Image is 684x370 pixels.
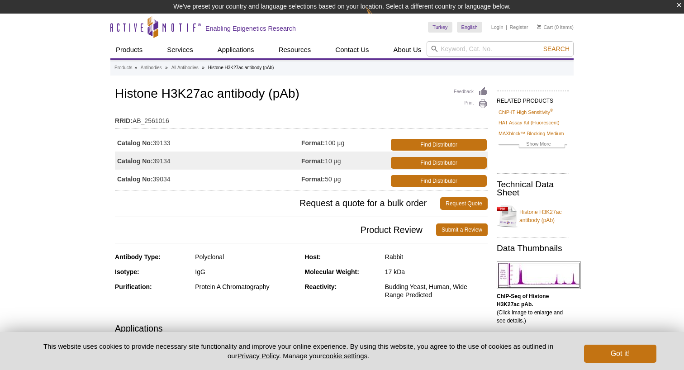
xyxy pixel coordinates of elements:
a: Feedback [454,87,488,97]
input: Keyword, Cat. No. [427,41,574,57]
li: » [165,65,168,70]
strong: Format: [301,175,325,183]
div: Budding Yeast, Human, Wide Range Predicted [385,283,488,299]
a: All Antibodies [171,64,199,72]
img: Histone H3K27ac antibody (pAb) tested by ChIP-Seq. [497,261,581,289]
a: Resources [273,41,317,58]
a: MAXblock™ Blocking Medium [499,129,564,138]
td: 39034 [115,170,301,188]
td: 10 µg [301,152,389,170]
td: 39134 [115,152,301,170]
div: Protein A Chromatography [195,283,298,291]
a: Services [161,41,199,58]
strong: Molecular Weight: [305,268,359,275]
a: Register [509,24,528,30]
strong: Format: [301,139,325,147]
strong: Catalog No: [117,157,153,165]
button: Search [541,45,572,53]
p: This website uses cookies to provide necessary site functionality and improve your online experie... [28,342,569,361]
a: Contact Us [330,41,374,58]
button: cookie settings [323,352,367,360]
a: Turkey [428,22,452,33]
b: ChIP-Seq of Histone H3K27ac pAb. [497,293,549,308]
img: Change Here [366,7,390,28]
button: Got it! [584,345,656,363]
td: 39133 [115,133,301,152]
a: Products [110,41,148,58]
p: (Click image to enlarge and see details.) [497,292,569,325]
td: 50 µg [301,170,389,188]
h2: RELATED PRODUCTS [497,90,569,107]
h2: Data Thumbnails [497,244,569,252]
strong: Host: [305,253,321,261]
span: Product Review [115,223,436,236]
li: » [134,65,137,70]
a: HAT Assay Kit (Fluorescent) [499,119,560,127]
a: Login [491,24,503,30]
span: Request a quote for a bulk order [115,197,440,210]
li: Histone H3K27ac antibody (pAb) [208,65,274,70]
a: ChIP-IT High Sensitivity® [499,108,553,116]
strong: RRID: [115,117,133,125]
h1: Histone H3K27ac antibody (pAb) [115,87,488,102]
strong: Purification: [115,283,152,290]
a: Products [114,64,132,72]
strong: Format: [301,157,325,165]
a: Applications [212,41,260,58]
a: Find Distributor [391,175,487,187]
a: Find Distributor [391,139,487,151]
img: Your Cart [537,24,541,29]
a: English [457,22,482,33]
div: IgG [195,268,298,276]
td: 100 µg [301,133,389,152]
a: Show More [499,140,567,150]
a: Antibodies [141,64,162,72]
td: AB_2561016 [115,111,488,126]
h2: Technical Data Sheet [497,180,569,197]
a: Find Distributor [391,157,487,169]
sup: ® [550,108,553,113]
a: Request Quote [440,197,488,210]
a: About Us [388,41,427,58]
h2: Enabling Epigenetics Research [205,24,296,33]
strong: Isotype: [115,268,139,275]
li: » [202,65,204,70]
strong: Catalog No: [117,175,153,183]
a: Print [454,99,488,109]
div: 17 kDa [385,268,488,276]
strong: Catalog No: [117,139,153,147]
a: Cart [537,24,553,30]
li: (0 items) [537,22,574,33]
h3: Applications [115,322,488,335]
div: Rabbit [385,253,488,261]
a: Privacy Policy [237,352,279,360]
strong: Reactivity: [305,283,337,290]
span: Search [543,45,570,52]
strong: Antibody Type: [115,253,161,261]
a: Histone H3K27ac antibody (pAb) [497,203,569,230]
li: | [506,22,507,33]
div: Polyclonal [195,253,298,261]
a: Submit a Review [436,223,488,236]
